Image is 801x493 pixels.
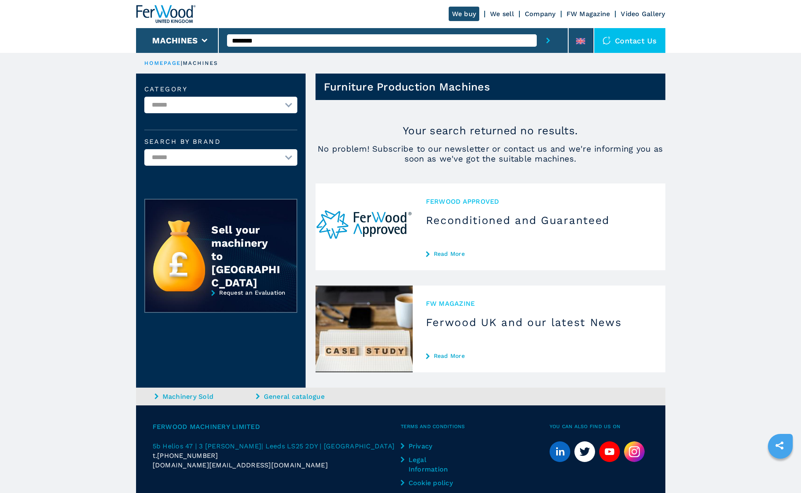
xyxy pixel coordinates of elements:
img: Contact us [603,36,611,45]
span: Ferwood Machinery Limited [153,422,401,431]
iframe: Chat [766,456,795,487]
span: | [181,60,182,66]
a: Read More [426,352,652,359]
a: youtube [599,441,620,462]
span: Ferwood Approved [426,197,652,206]
a: sharethis [769,435,790,456]
a: General catalogue [256,392,355,401]
a: twitter [574,441,595,462]
p: machines [183,60,218,67]
a: FW Magazine [567,10,610,18]
img: Ferwood UK and our latest News [316,286,413,372]
a: We buy [449,7,480,21]
button: Machines [152,36,198,45]
span: You can also find us on [550,422,649,431]
p: Your search returned no results. [316,124,665,137]
span: FW MAGAZINE [426,299,652,308]
a: Machinery Sold [155,392,254,401]
div: t. [153,451,401,460]
div: Contact us [594,28,665,53]
label: Search by brand [144,138,297,145]
button: submit-button [537,28,560,53]
label: Category [144,86,297,93]
a: Cookie policy [401,478,459,488]
span: Terms and Conditions [401,422,550,431]
span: [PHONE_NUMBER] [157,451,218,460]
a: linkedin [550,441,570,462]
a: Video Gallery [621,10,665,18]
span: [DOMAIN_NAME][EMAIL_ADDRESS][DOMAIN_NAME] [153,460,328,470]
a: HOMEPAGE [144,60,181,66]
a: Request an Evaluation [144,289,297,319]
div: Sell your machinery to [GEOGRAPHIC_DATA] [211,223,280,289]
img: Instagram [624,441,645,462]
img: Reconditioned and Guaranteed [316,183,413,270]
h1: Furniture Production Machines [324,80,490,93]
a: Company [525,10,556,18]
span: | Leeds LS25 2DY | [GEOGRAPHIC_DATA] [261,442,395,450]
h3: Reconditioned and Guaranteed [426,214,652,227]
a: We sell [490,10,514,18]
a: 5b Helios 47 | 3 [PERSON_NAME]| Leeds LS25 2DY | [GEOGRAPHIC_DATA] [153,441,401,451]
a: Privacy [401,441,459,451]
span: 5b Helios 47 | 3 [PERSON_NAME] [153,442,262,450]
img: Ferwood [136,5,196,23]
a: Legal Information [401,455,459,474]
h3: Ferwood UK and our latest News [426,316,652,329]
a: Read More [426,250,652,257]
span: No problem! Subscribe to our newsletter or contact us and we're informing you as soon as we've go... [316,144,665,164]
